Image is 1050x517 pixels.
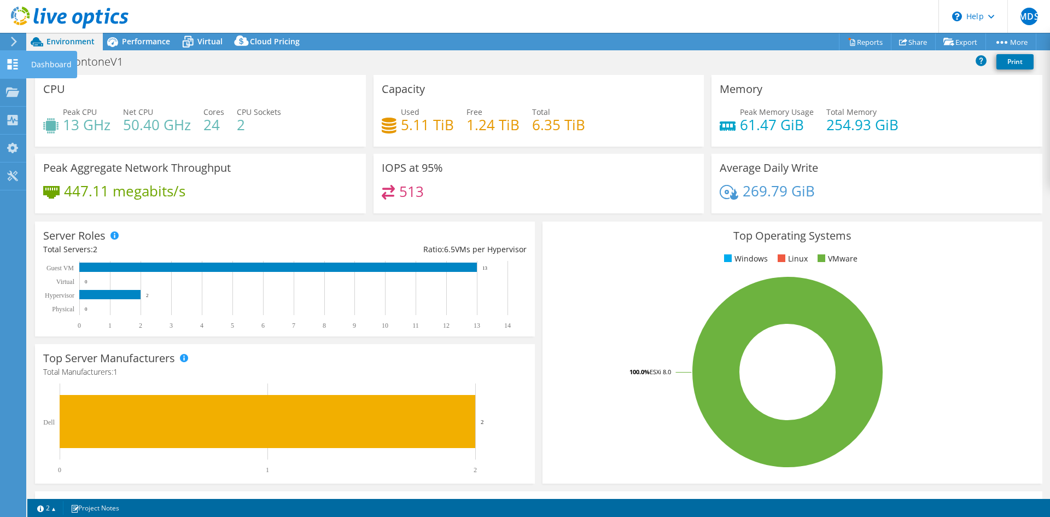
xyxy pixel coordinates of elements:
tspan: ESXi 8.0 [650,368,671,376]
span: Peak Memory Usage [740,107,814,117]
h3: Capacity [382,83,425,95]
h4: 5.11 TiB [401,119,454,131]
text: Guest VM [46,264,74,272]
h4: 254.93 GiB [826,119,899,131]
a: More [985,33,1036,50]
text: 13 [474,322,480,329]
li: Windows [721,253,768,265]
div: Dashboard [26,51,77,78]
text: 0 [85,279,87,284]
text: 2 [481,419,484,425]
a: Project Notes [63,501,127,515]
h3: Top Server Manufacturers [43,352,175,364]
text: 12 [443,322,450,329]
h4: 2 [237,119,281,131]
span: Cloud Pricing [250,36,300,47]
span: 6.5 [444,244,455,254]
text: 8 [323,322,326,329]
svg: \n [952,11,962,21]
h3: CPU [43,83,65,95]
h3: Server Roles [43,230,106,242]
h4: Total Manufacturers: [43,366,527,378]
text: 4 [200,322,203,329]
span: Cores [203,107,224,117]
text: Virtual [56,278,75,286]
text: 0 [85,306,87,312]
h3: IOPS at 95% [382,162,443,174]
span: MDS [1020,8,1038,25]
h4: 1.24 TiB [466,119,520,131]
text: Hypervisor [45,292,74,299]
span: Total [532,107,550,117]
span: Environment [46,36,95,47]
span: Used [401,107,419,117]
span: 1 [113,367,118,377]
text: 0 [78,322,81,329]
h3: Peak Aggregate Network Throughput [43,162,231,174]
div: Ratio: VMs per Hypervisor [285,243,527,255]
text: 10 [382,322,388,329]
h4: 24 [203,119,224,131]
text: 6 [261,322,265,329]
h4: 50.40 GHz [123,119,191,131]
text: 13 [482,265,488,271]
div: Total Servers: [43,243,285,255]
text: 1 [266,466,269,474]
text: Dell [43,419,55,426]
a: 2 [30,501,63,515]
text: 11 [412,322,419,329]
span: CPU Sockets [237,107,281,117]
text: 5 [231,322,234,329]
span: Virtual [197,36,223,47]
h3: Memory [720,83,762,95]
span: Net CPU [123,107,153,117]
li: VMware [815,253,857,265]
tspan: 100.0% [629,368,650,376]
h4: 13 GHz [63,119,110,131]
span: Peak CPU [63,107,97,117]
a: Reports [839,33,891,50]
span: 2 [93,244,97,254]
a: Export [935,33,986,50]
a: Share [891,33,936,50]
text: 14 [504,322,511,329]
a: Print [996,54,1034,69]
h1: CdceMontoneV1 [36,56,140,68]
text: 3 [170,322,173,329]
text: Physical [52,305,74,313]
span: Performance [122,36,170,47]
text: 2 [474,466,477,474]
h4: 61.47 GiB [740,119,814,131]
h4: 513 [399,185,424,197]
text: 9 [353,322,356,329]
span: Total Memory [826,107,877,117]
h3: Average Daily Write [720,162,818,174]
text: 7 [292,322,295,329]
li: Linux [775,253,808,265]
text: 2 [146,293,149,298]
h4: 269.79 GiB [743,185,815,197]
text: 2 [139,322,142,329]
text: 1 [108,322,112,329]
h4: 447.11 megabits/s [64,185,185,197]
h3: Top Operating Systems [551,230,1034,242]
text: 0 [58,466,61,474]
span: Free [466,107,482,117]
h4: 6.35 TiB [532,119,585,131]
